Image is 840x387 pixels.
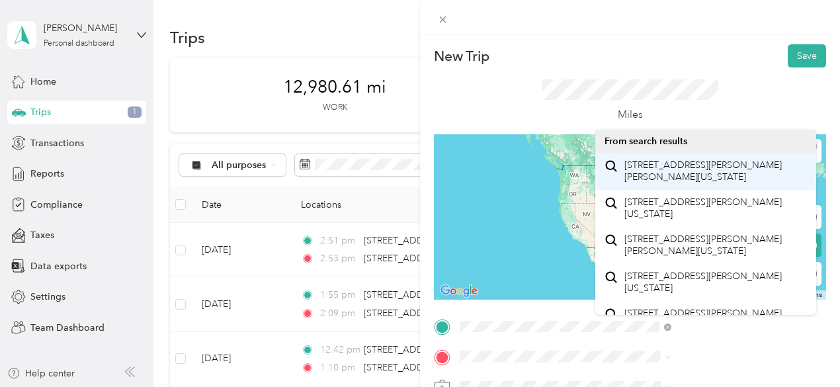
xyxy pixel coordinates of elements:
span: [STREET_ADDRESS][PERSON_NAME][US_STATE] [624,196,806,220]
a: Open this area in Google Maps (opens a new window) [437,282,481,300]
span: [STREET_ADDRESS][PERSON_NAME][US_STATE] [624,271,806,294]
button: Save [788,44,826,67]
span: [STREET_ADDRESS][PERSON_NAME][PERSON_NAME][US_STATE] [624,234,806,257]
p: Miles [618,107,643,123]
img: Google [437,282,481,300]
span: [STREET_ADDRESS][PERSON_NAME][PERSON_NAME][US_STATE] [624,159,806,183]
iframe: Everlance-gr Chat Button Frame [766,313,840,387]
span: From search results [605,136,687,147]
span: [STREET_ADDRESS][PERSON_NAME][US_STATE] [624,308,806,331]
p: New Trip [434,47,489,65]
